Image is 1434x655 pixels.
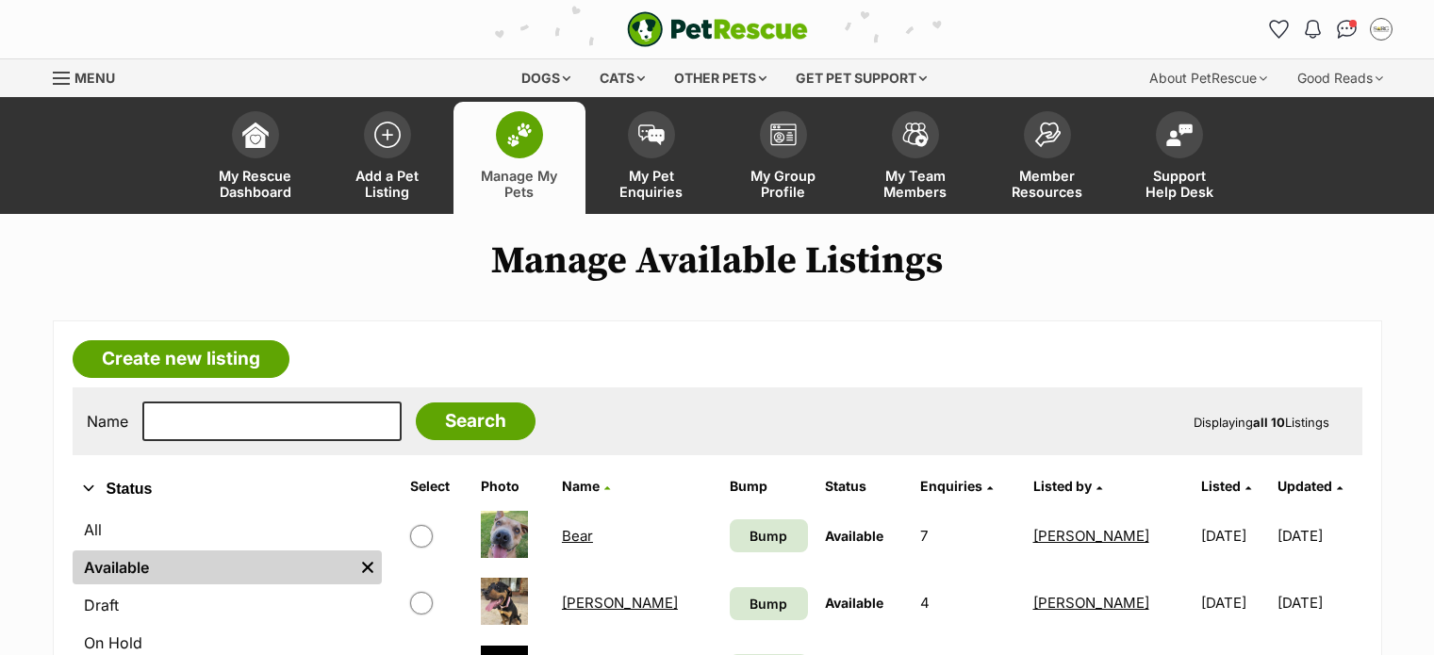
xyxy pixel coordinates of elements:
[770,123,797,146] img: group-profile-icon-3fa3cf56718a62981997c0bc7e787c4b2cf8bcc04b72c1350f741eb67cf2f40e.svg
[73,550,354,584] a: Available
[242,122,269,148] img: dashboard-icon-eb2f2d2d3e046f16d808141f083e7271f6b2e854fb5c12c21221c1fb7104beca.svg
[1332,14,1362,44] a: Conversations
[661,59,780,97] div: Other pets
[825,595,883,611] span: Available
[1136,59,1280,97] div: About PetRescue
[825,528,883,544] span: Available
[73,513,382,547] a: All
[913,570,1024,635] td: 4
[1298,14,1328,44] button: Notifications
[73,477,382,501] button: Status
[213,168,298,200] span: My Rescue Dashboard
[1033,527,1149,545] a: [PERSON_NAME]
[1264,14,1396,44] ul: Account quick links
[902,123,929,147] img: team-members-icon-5396bd8760b3fe7c0b43da4ab00e1e3bb1a5d9ba89233759b79545d2d3fc5d0d.svg
[750,594,787,614] span: Bump
[1033,594,1149,612] a: [PERSON_NAME]
[1166,123,1193,146] img: help-desk-icon-fdf02630f3aa405de69fd3d07c3f3aa587a6932b1a1747fa1d2bba05be0121f9.svg
[913,503,1024,568] td: 7
[730,519,808,552] a: Bump
[1277,570,1360,635] td: [DATE]
[87,413,128,430] label: Name
[562,527,593,545] a: Bear
[1201,478,1251,494] a: Listed
[477,168,562,200] span: Manage My Pets
[722,471,816,501] th: Bump
[1033,478,1102,494] a: Listed by
[1137,168,1222,200] span: Support Help Desk
[817,471,911,501] th: Status
[53,59,128,93] a: Menu
[354,550,382,584] a: Remove filter
[1113,102,1245,214] a: Support Help Desk
[374,122,401,148] img: add-pet-listing-icon-0afa8454b4691262ce3f59096e99ab1cd57d4a30225e0717b998d2c9b9846f56.svg
[638,124,665,145] img: pet-enquiries-icon-7e3ad2cf08bfb03b45e93fb7055b45f3efa6380592205ae92323e6603595dc1f.svg
[1264,14,1294,44] a: Favourites
[1277,478,1332,494] span: Updated
[873,168,958,200] span: My Team Members
[783,59,940,97] div: Get pet support
[730,587,808,620] a: Bump
[849,102,981,214] a: My Team Members
[1005,168,1090,200] span: Member Resources
[1034,122,1061,147] img: member-resources-icon-8e73f808a243e03378d46382f2149f9095a855e16c252ad45f914b54edf8863c.svg
[1277,478,1343,494] a: Updated
[416,402,536,440] input: Search
[345,168,430,200] span: Add a Pet Listing
[627,11,808,47] a: PetRescue
[1277,503,1360,568] td: [DATE]
[920,478,993,494] a: Enquiries
[1194,415,1329,430] span: Displaying Listings
[73,588,382,622] a: Draft
[562,478,610,494] a: Name
[981,102,1113,214] a: Member Resources
[920,478,982,494] span: translation missing: en.admin.listings.index.attributes.enquiries
[508,59,584,97] div: Dogs
[717,102,849,214] a: My Group Profile
[473,471,552,501] th: Photo
[562,478,600,494] span: Name
[750,526,787,546] span: Bump
[1253,415,1285,430] strong: all 10
[1366,14,1396,44] button: My account
[403,471,471,501] th: Select
[74,70,115,86] span: Menu
[1284,59,1396,97] div: Good Reads
[1194,570,1276,635] td: [DATE]
[1201,478,1241,494] span: Listed
[1305,20,1320,39] img: notifications-46538b983faf8c2785f20acdc204bb7945ddae34d4c08c2a6579f10ce5e182be.svg
[562,594,678,612] a: [PERSON_NAME]
[321,102,453,214] a: Add a Pet Listing
[1194,503,1276,568] td: [DATE]
[609,168,694,200] span: My Pet Enquiries
[190,102,321,214] a: My Rescue Dashboard
[586,59,658,97] div: Cats
[627,11,808,47] img: logo-e224e6f780fb5917bec1dbf3a21bbac754714ae5b6737aabdf751b685950b380.svg
[741,168,826,200] span: My Group Profile
[1033,478,1092,494] span: Listed by
[73,340,289,378] a: Create new listing
[1372,20,1391,39] img: Tess McLean profile pic
[506,123,533,147] img: manage-my-pets-icon-02211641906a0b7f246fdf0571729dbe1e7629f14944591b6c1af311fb30b64b.svg
[585,102,717,214] a: My Pet Enquiries
[1337,20,1357,39] img: chat-41dd97257d64d25036548639549fe6c8038ab92f7586957e7f3b1b290dea8141.svg
[453,102,585,214] a: Manage My Pets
